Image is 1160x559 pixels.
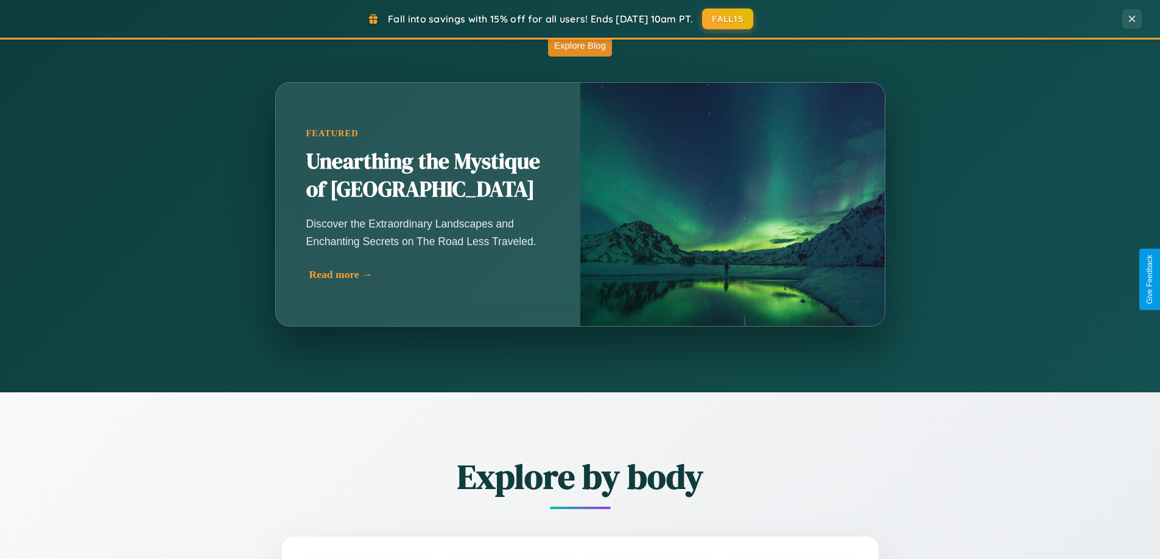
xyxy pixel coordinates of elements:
[306,215,550,249] p: Discover the Extraordinary Landscapes and Enchanting Secrets on The Road Less Traveled.
[548,34,612,57] button: Explore Blog
[215,453,946,500] h2: Explore by body
[1145,255,1154,304] div: Give Feedback
[702,9,753,29] button: FALL15
[306,148,550,204] h2: Unearthing the Mystique of [GEOGRAPHIC_DATA]
[388,13,693,25] span: Fall into savings with 15% off for all users! Ends [DATE] 10am PT.
[309,268,553,281] div: Read more →
[306,128,550,139] div: Featured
